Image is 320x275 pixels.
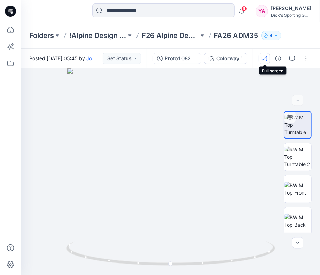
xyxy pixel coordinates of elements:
[153,53,201,64] button: Proto1 082125
[216,55,243,62] div: Colorway 1
[165,55,197,62] div: Proto1 082125
[241,6,247,11] span: 9
[271,13,311,18] div: Dick's Sporting G...
[271,4,311,13] div: [PERSON_NAME]
[29,31,54,40] a: Folders
[86,55,95,61] a: Jo .
[284,114,311,136] img: BW M Top Turntable
[256,5,268,17] div: YA
[284,146,311,168] img: BW M Top Turntable 2
[284,214,311,228] img: BW M Top Back
[142,31,199,40] a: F26 Alpine Design - Decor Board
[261,31,281,40] button: 4
[29,55,95,62] span: Posted [DATE] 05:45 by
[270,32,273,39] p: 4
[273,53,284,64] button: Details
[214,31,258,40] p: FA26 ADM35
[204,53,247,64] button: Colorway 1
[69,31,126,40] a: !Alpine Design - Decor
[284,182,311,196] img: BW M Top Front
